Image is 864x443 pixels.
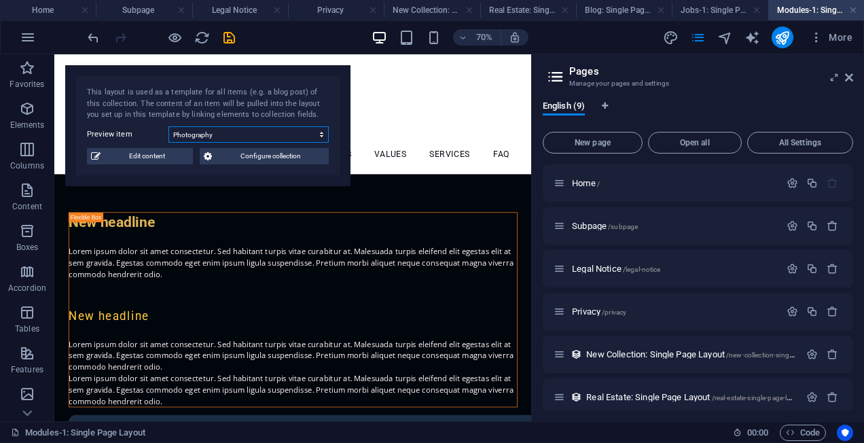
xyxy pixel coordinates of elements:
i: Publish [774,30,790,46]
p: Accordion [8,283,46,294]
button: text_generator [744,29,761,46]
span: Click to open page [572,264,660,274]
p: Tables [15,323,39,334]
div: This layout is used as a template for all items (e.g. a blog post) of this collection. The conten... [571,349,582,360]
button: navigator [717,29,734,46]
h4: Modules-1: Single Page Layout [768,3,864,18]
span: : [757,427,759,438]
button: More [804,26,858,48]
h4: Real Estate: Single Page Layout [480,3,576,18]
p: Features [11,364,43,375]
div: Settings [787,263,798,274]
div: Settings [806,349,818,360]
h6: 70% [473,29,495,46]
button: Usercentrics [837,425,853,441]
p: Elements [10,120,45,130]
button: 70% [453,29,501,46]
div: Settings [787,220,798,232]
i: Save (Ctrl+S) [221,30,237,46]
div: Real Estate: Single Page Layout/real-estate-single-page-layout [582,393,799,402]
button: New page [543,132,643,154]
h4: Privacy [288,3,384,18]
span: /subpage [608,223,638,230]
i: AI Writer [744,30,760,46]
button: publish [772,26,793,48]
div: Remove [827,220,838,232]
i: Navigator [717,30,733,46]
div: This layout is used as a template for all items (e.g. a blog post) of this collection. The conten... [571,391,582,403]
button: save [221,29,237,46]
a: Click to cancel selection. Double-click to open Pages [11,425,145,441]
button: Click here to leave preview mode and continue editing [166,29,183,46]
i: Pages (Ctrl+Alt+S) [690,30,706,46]
p: Content [12,201,42,212]
h4: Legal Notice [192,3,288,18]
span: Click to open page [586,349,832,359]
button: All Settings [747,132,853,154]
i: Design (Ctrl+Alt+Y) [663,30,679,46]
span: Configure collection [216,148,325,164]
button: reload [194,29,210,46]
i: On resize automatically adjust zoom level to fit chosen device. [509,31,521,43]
div: Remove [827,349,838,360]
div: The startpage cannot be deleted [827,177,838,189]
button: Code [780,425,826,441]
div: Privacy/privacy [568,307,780,316]
h4: Jobs-1: Single Page Layout [672,3,768,18]
div: Settings [787,306,798,317]
div: Duplicate [806,220,818,232]
span: Subpage [572,221,638,231]
div: Remove [827,306,838,317]
button: Open all [648,132,742,154]
span: More [810,31,852,44]
div: Settings [806,391,818,403]
h4: Subpage [96,3,192,18]
span: /new-collection-single-page-layout [726,351,833,359]
span: Click to open page [572,178,600,188]
button: design [663,29,679,46]
div: New Collection: Single Page Layout/new-collection-single-page-layout [582,350,799,359]
button: Edit content [87,148,193,164]
div: Home/ [568,179,780,188]
i: Reload page [194,30,210,46]
label: Preview item [87,126,168,143]
button: Configure collection [200,148,329,164]
div: Duplicate [806,177,818,189]
p: Favorites [10,79,44,90]
span: /legal-notice [623,266,661,273]
span: All Settings [753,139,847,147]
h6: Session time [733,425,769,441]
span: Edit content [105,148,189,164]
div: Duplicate [806,263,818,274]
button: pages [690,29,706,46]
div: Remove [827,391,838,403]
span: Click to open page [572,306,626,317]
div: This layout is used as a template for all items (e.g. a blog post) of this collection. The conten... [87,87,329,121]
span: Click to open page [586,392,804,402]
span: /real-estate-single-page-layout [712,394,804,402]
h4: Blog: Single Page Layout [576,3,672,18]
div: Remove [827,263,838,274]
span: / [597,180,600,188]
span: 00 00 [747,425,768,441]
span: New page [549,139,636,147]
div: Subpage/subpage [568,221,780,230]
span: Open all [654,139,736,147]
p: Columns [10,160,44,171]
div: Duplicate [806,306,818,317]
span: /privacy [602,308,626,316]
p: Boxes [16,242,39,253]
span: English (9) [543,98,585,117]
h4: New Collection: Single Page Layout [384,3,480,18]
i: Undo: Insert preset assets (Ctrl+Z) [86,30,101,46]
h2: Pages [569,65,853,77]
span: Code [786,425,820,441]
div: Settings [787,177,798,189]
div: Legal Notice/legal-notice [568,264,780,273]
h3: Manage your pages and settings [569,77,826,90]
div: Language Tabs [543,101,853,126]
button: undo [85,29,101,46]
